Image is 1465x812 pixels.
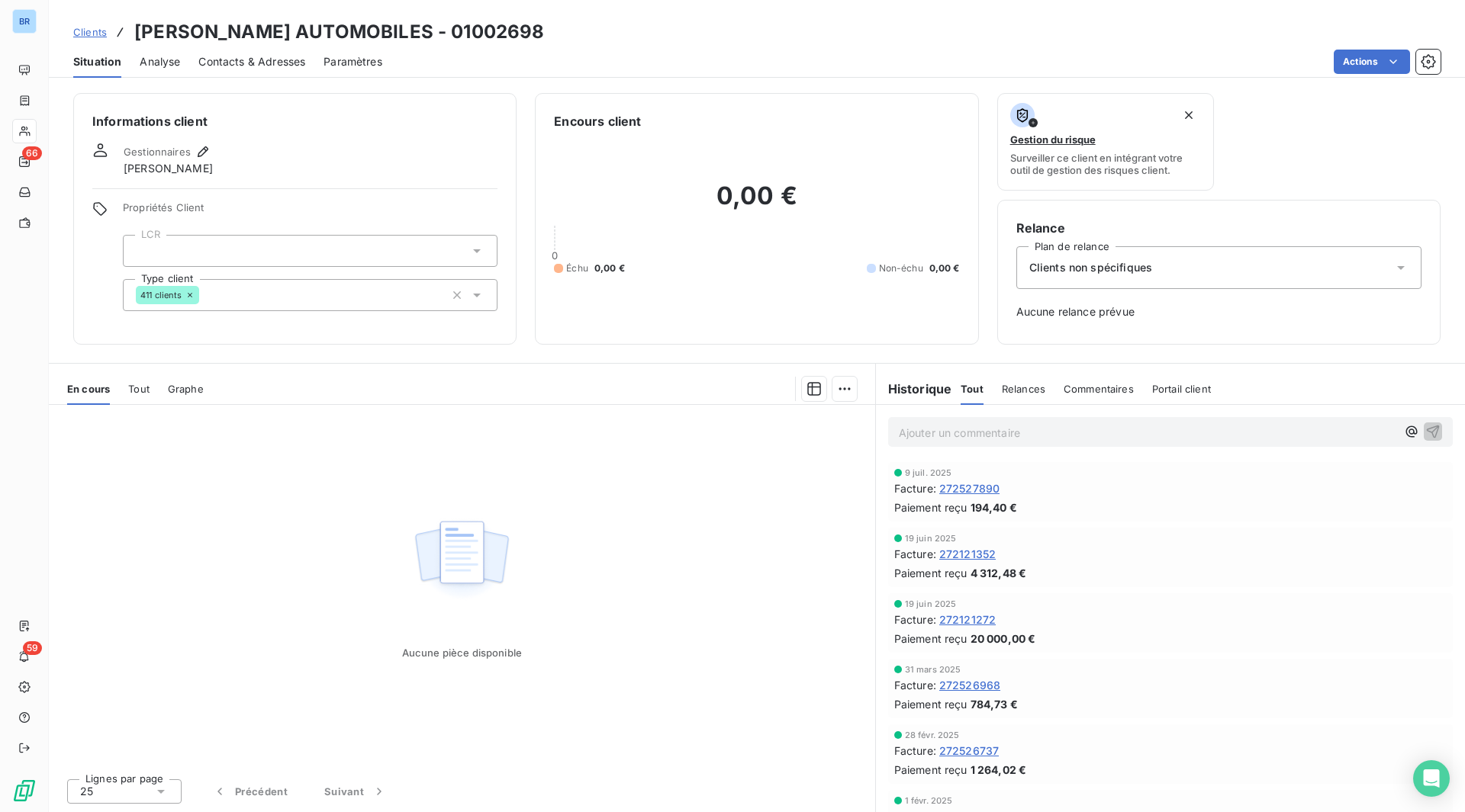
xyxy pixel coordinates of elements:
a: Clients [73,24,107,40]
img: Logo LeanPay [12,778,37,803]
span: 19 juin 2025 [905,599,957,608]
span: Facture : [894,611,936,627]
input: Ajouter une valeur [199,288,211,302]
span: 59 [23,641,42,655]
span: Graphe [168,383,204,395]
span: Gestionnaires [124,146,191,158]
span: 28 févr. 2025 [905,730,960,740]
span: Paiement reçu [894,499,968,515]
span: 25 [80,784,93,799]
span: Tout [128,383,150,395]
span: Paiement reçu [894,762,968,778]
span: 272121352 [939,546,996,562]
span: 0,00 € [594,262,625,275]
span: Facture : [894,677,936,693]
span: Commentaires [1064,383,1134,395]
span: 784,73 € [971,696,1018,712]
span: 66 [22,146,42,160]
span: Facture : [894,743,936,759]
span: Analyse [140,54,180,69]
span: Gestion du risque [1010,133,1096,146]
span: Paiement reçu [894,565,968,581]
h2: 0,00 € [554,181,959,226]
span: 20 000,00 € [971,631,1036,647]
span: Situation [73,54,121,69]
span: Paiement reçu [894,696,968,712]
span: Paramètres [324,54,382,69]
span: 272526968 [939,677,1000,693]
span: Facture : [894,546,936,562]
h6: Informations client [92,112,497,130]
span: Surveiller ce client en intégrant votre outil de gestion des risques client. [1010,152,1202,176]
span: 1 264,02 € [971,762,1027,778]
span: Aucune relance prévue [1016,304,1422,319]
span: [PERSON_NAME] [124,161,213,176]
span: Clients [73,26,107,38]
h3: [PERSON_NAME] AUTOMOBILES - 01002698 [134,18,544,46]
a: 66 [12,149,36,174]
span: 9 juil. 2025 [905,468,952,477]
button: Actions [1334,50,1410,74]
span: Non-échu [879,262,923,275]
input: Ajouter une valeur [136,244,148,258]
span: 272121272 [939,611,996,627]
span: Paiement reçu [894,631,968,647]
div: Open Intercom Messenger [1413,760,1450,797]
span: Clients non spécifiques [1029,260,1152,275]
img: Empty state [413,512,510,607]
h6: Relance [1016,219,1422,237]
span: 272526737 [939,743,999,759]
span: Tout [961,383,984,395]
span: En cours [67,383,110,395]
span: Aucune pièce disponible [402,647,522,659]
span: 411 clients [140,290,182,300]
span: 194,40 € [971,499,1017,515]
span: 4 312,48 € [971,565,1027,581]
h6: Historique [876,380,952,398]
span: Facture : [894,480,936,496]
span: 19 juin 2025 [905,534,957,543]
span: 272527890 [939,480,1000,496]
span: Contacts & Adresses [198,54,305,69]
button: Gestion du risqueSurveiller ce client en intégrant votre outil de gestion des risques client. [997,93,1215,191]
button: Suivant [306,775,405,807]
span: Relances [1002,383,1045,395]
span: Portail client [1152,383,1211,395]
span: 31 mars 2025 [905,665,961,674]
span: 1 févr. 2025 [905,796,953,805]
span: Propriétés Client [123,201,497,223]
span: 0 [552,249,558,262]
span: Échu [566,262,588,275]
h6: Encours client [554,112,641,130]
div: BR [12,9,37,34]
span: 0,00 € [929,262,960,275]
button: Précédent [194,775,306,807]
